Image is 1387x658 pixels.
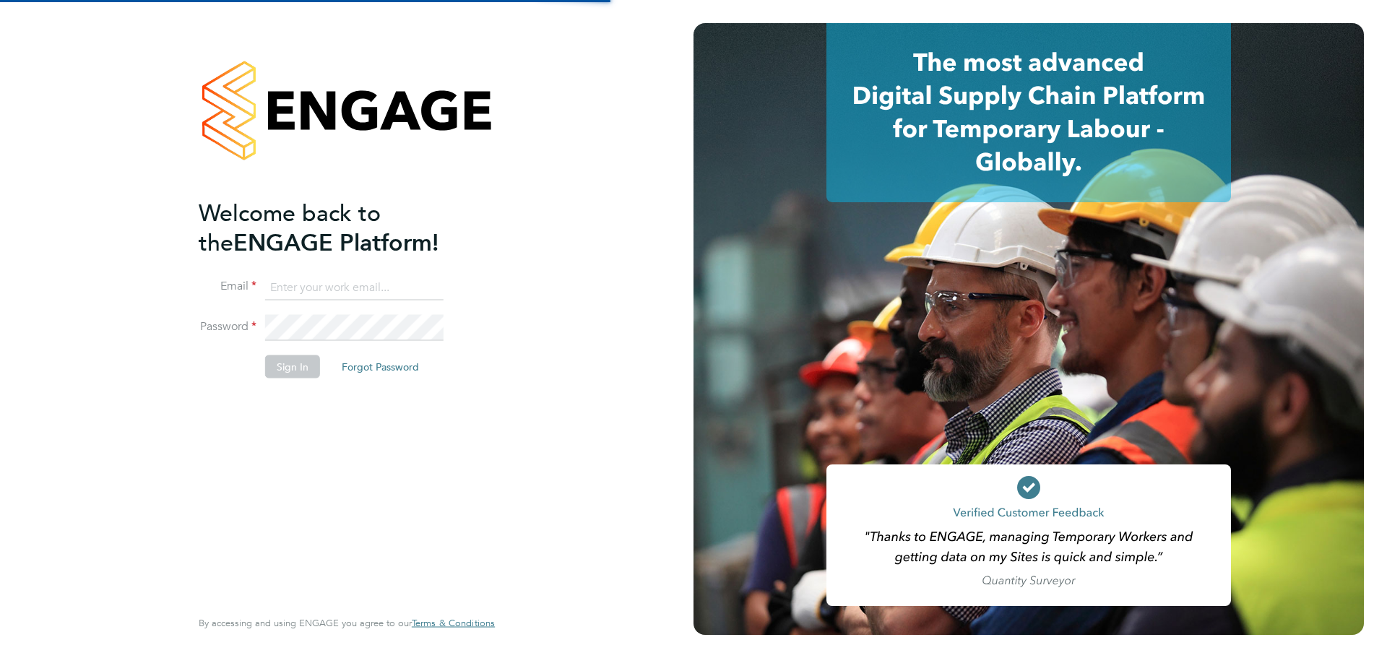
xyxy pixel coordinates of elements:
a: Terms & Conditions [412,618,495,629]
span: Welcome back to the [199,199,381,256]
label: Email [199,279,256,294]
label: Password [199,319,256,334]
input: Enter your work email... [265,274,444,300]
span: Terms & Conditions [412,617,495,629]
span: By accessing and using ENGAGE you agree to our [199,617,495,629]
button: Sign In [265,355,320,378]
button: Forgot Password [330,355,431,378]
h2: ENGAGE Platform! [199,198,480,257]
